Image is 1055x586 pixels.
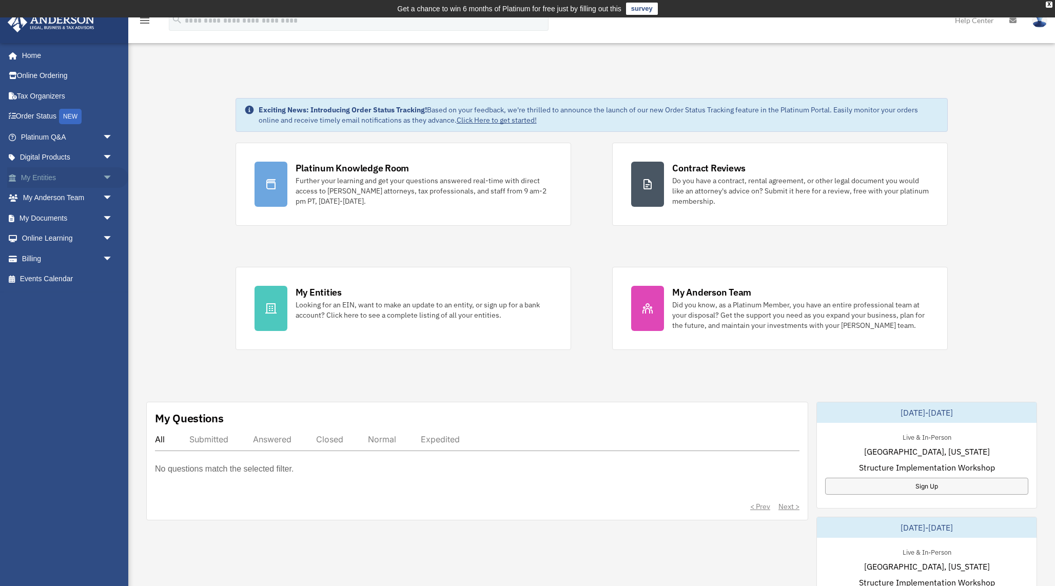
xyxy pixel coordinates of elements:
a: My Anderson Teamarrow_drop_down [7,188,128,208]
span: arrow_drop_down [103,248,123,269]
div: Answered [253,434,291,444]
div: Closed [316,434,343,444]
a: Platinum Q&Aarrow_drop_down [7,127,128,147]
a: Online Learningarrow_drop_down [7,228,128,249]
span: arrow_drop_down [103,188,123,209]
span: [GEOGRAPHIC_DATA], [US_STATE] [864,445,990,458]
a: Digital Productsarrow_drop_down [7,147,128,168]
div: My Entities [296,286,342,299]
a: Home [7,45,123,66]
a: Events Calendar [7,269,128,289]
div: Platinum Knowledge Room [296,162,409,174]
a: Order StatusNEW [7,106,128,127]
div: Expedited [421,434,460,444]
a: My Entities Looking for an EIN, want to make an update to an entity, or sign up for a bank accoun... [236,267,571,350]
a: Platinum Knowledge Room Further your learning and get your questions answered real-time with dire... [236,143,571,226]
span: arrow_drop_down [103,167,123,188]
span: arrow_drop_down [103,127,123,148]
i: menu [139,14,151,27]
div: Submitted [189,434,228,444]
div: Looking for an EIN, want to make an update to an entity, or sign up for a bank account? Click her... [296,300,552,320]
div: NEW [59,109,82,124]
span: arrow_drop_down [103,228,123,249]
a: Tax Organizers [7,86,128,106]
a: menu [139,18,151,27]
div: Further your learning and get your questions answered real-time with direct access to [PERSON_NAM... [296,175,552,206]
a: My Documentsarrow_drop_down [7,208,128,228]
div: My Anderson Team [672,286,751,299]
span: arrow_drop_down [103,147,123,168]
span: Structure Implementation Workshop [859,461,995,474]
div: Did you know, as a Platinum Member, you have an entire professional team at your disposal? Get th... [672,300,929,330]
div: [DATE]-[DATE] [817,402,1037,423]
a: Contract Reviews Do you have a contract, rental agreement, or other legal document you would like... [612,143,948,226]
div: All [155,434,165,444]
div: Contract Reviews [672,162,746,174]
div: My Questions [155,411,224,426]
p: No questions match the selected filter. [155,462,294,476]
div: Live & In-Person [894,431,960,442]
span: [GEOGRAPHIC_DATA], [US_STATE] [864,560,990,573]
a: survey [626,3,658,15]
a: Sign Up [825,478,1028,495]
div: Based on your feedback, we're thrilled to announce the launch of our new Order Status Tracking fe... [259,105,940,125]
i: search [171,14,183,25]
div: close [1046,2,1052,8]
div: Do you have a contract, rental agreement, or other legal document you would like an attorney's ad... [672,175,929,206]
div: Live & In-Person [894,546,960,557]
span: arrow_drop_down [103,208,123,229]
a: Online Ordering [7,66,128,86]
a: My Entitiesarrow_drop_down [7,167,128,188]
img: User Pic [1032,13,1047,28]
div: Normal [368,434,396,444]
img: Anderson Advisors Platinum Portal [5,12,97,32]
a: My Anderson Team Did you know, as a Platinum Member, you have an entire professional team at your... [612,267,948,350]
a: Click Here to get started! [457,115,537,125]
div: [DATE]-[DATE] [817,517,1037,538]
strong: Exciting News: Introducing Order Status Tracking! [259,105,427,114]
div: Get a chance to win 6 months of Platinum for free just by filling out this [397,3,621,15]
a: Billingarrow_drop_down [7,248,128,269]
